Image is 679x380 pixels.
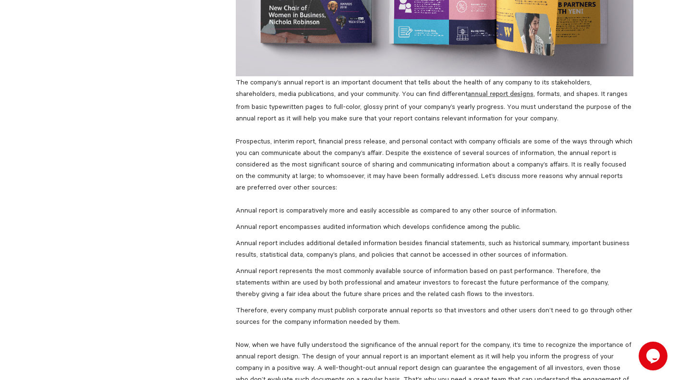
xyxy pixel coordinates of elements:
iframe: chat widget [639,342,669,370]
li: Annual report includes additional detailed information besides financial statements, such as hist... [236,237,634,260]
li: Annual report represents the most commonly available source of information based on past performa... [236,265,634,299]
p: Therefore, every company must publish corporate annual reports so that investors and other users ... [236,304,634,327]
li: Annual report encompasses audited information which develops confidence among the public. [236,221,634,232]
a: annual report designs [468,90,533,97]
strong: annual report designs [468,91,533,99]
li: Annual report is comparatively more and easily accessible as compared to any other source of info... [236,204,634,216]
p: Prospectus, interim report, financial press release, and personal contact with company officials ... [236,135,634,193]
p: The company’s annual report is an important document that tells about the health of any company t... [236,76,634,124]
